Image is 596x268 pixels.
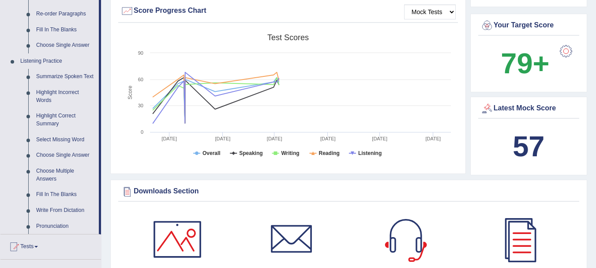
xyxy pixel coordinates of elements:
[480,102,577,115] div: Latest Mock Score
[32,38,99,53] a: Choose Single Answer
[281,150,299,156] tspan: Writing
[32,147,99,163] a: Choose Single Answer
[138,50,143,56] text: 90
[267,33,309,42] tspan: Test scores
[501,47,549,79] b: 79+
[32,69,99,85] a: Summarize Spoken Text
[32,203,99,219] a: Write From Dictation
[32,132,99,148] a: Select Missing Word
[319,150,340,156] tspan: Reading
[127,86,133,100] tspan: Score
[358,150,382,156] tspan: Listening
[120,4,456,18] div: Score Progress Chart
[120,185,577,198] div: Downloads Section
[138,103,143,108] text: 30
[513,130,544,162] b: 57
[426,136,441,141] tspan: [DATE]
[32,187,99,203] a: Fill In The Blanks
[32,85,99,108] a: Highlight Incorrect Words
[0,234,101,257] a: Tests
[138,77,143,82] text: 60
[32,219,99,234] a: Pronunciation
[141,129,143,135] text: 0
[267,136,282,141] tspan: [DATE]
[32,163,99,187] a: Choose Multiple Answers
[480,19,577,32] div: Your Target Score
[32,22,99,38] a: Fill In The Blanks
[202,150,221,156] tspan: Overall
[32,6,99,22] a: Re-order Paragraphs
[239,150,262,156] tspan: Speaking
[32,108,99,132] a: Highlight Correct Summary
[372,136,387,141] tspan: [DATE]
[215,136,231,141] tspan: [DATE]
[320,136,336,141] tspan: [DATE]
[161,136,177,141] tspan: [DATE]
[16,53,99,69] a: Listening Practice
